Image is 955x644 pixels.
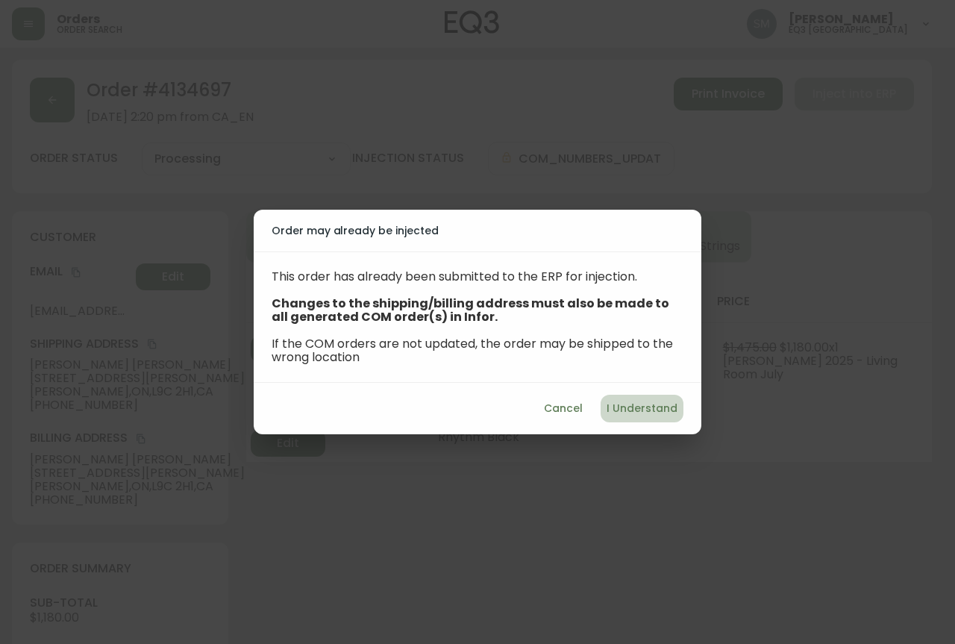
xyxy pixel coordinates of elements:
[601,395,683,422] button: I Understand
[607,399,677,418] span: I Understand
[272,270,683,364] p: This order has already been submitted to the ERP for injection. If the COM orders are not updated...
[538,395,589,422] button: Cancel
[272,222,683,240] h2: Order may already be injected
[272,295,669,325] b: Changes to the shipping/billing address must also be made to all generated COM order(s) in Infor.
[544,399,583,418] span: Cancel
